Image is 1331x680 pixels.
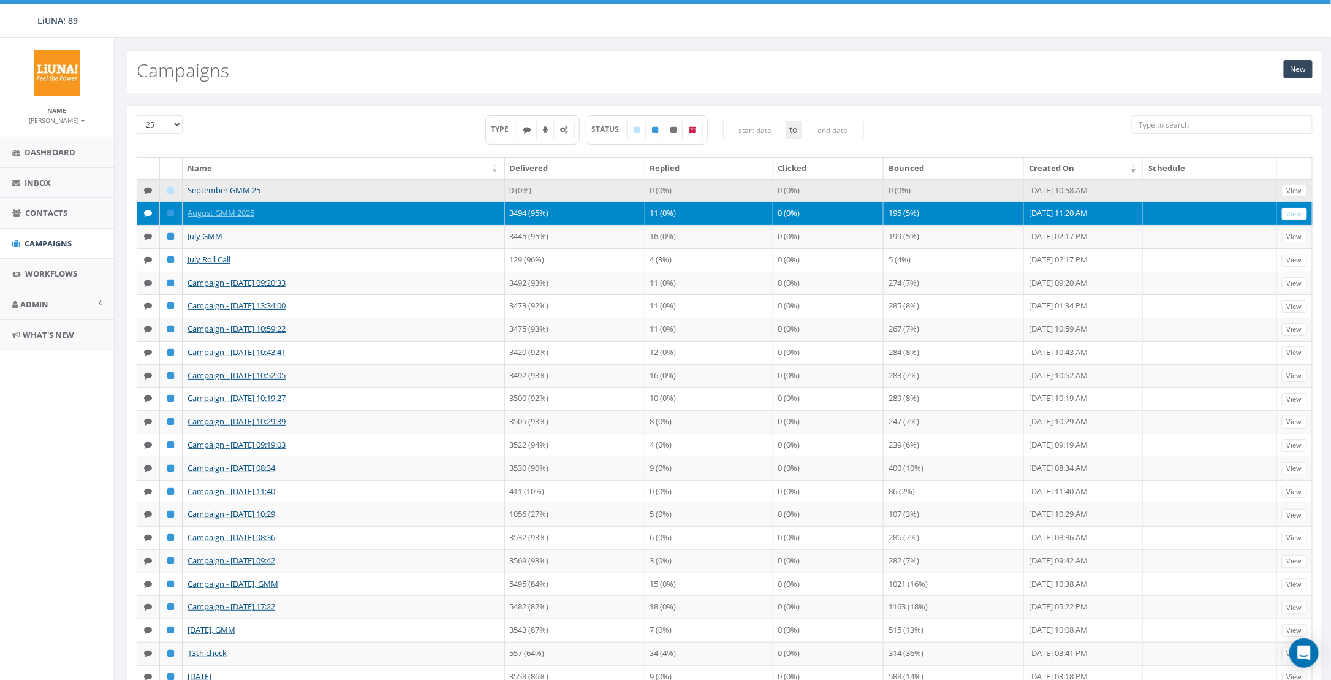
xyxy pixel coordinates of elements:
a: View [1282,370,1307,383]
i: Text SMS [145,348,153,356]
td: 0 (0%) [773,202,884,225]
a: View [1282,578,1307,591]
a: View [1282,208,1307,221]
th: Name: activate to sort column ascending [183,158,505,179]
td: 18 (0%) [645,595,773,619]
td: 3 (0%) [645,549,773,573]
i: Published [168,279,175,287]
a: View [1282,277,1307,290]
td: 0 (0%) [773,573,884,596]
span: Dashboard [25,147,75,158]
a: View [1282,393,1307,406]
td: 1021 (16%) [884,573,1024,596]
i: Published [168,464,175,472]
i: Published [168,580,175,588]
td: 283 (7%) [884,364,1024,388]
td: [DATE] 10:38 AM [1024,573,1143,596]
td: 11 (0%) [645,272,773,295]
label: Archived [682,121,703,139]
td: [DATE] 10:58 AM [1024,179,1143,202]
td: [DATE] 09:20 AM [1024,272,1143,295]
td: 199 (5%) [884,225,1024,248]
td: [DATE] 02:17 PM [1024,248,1143,272]
td: 3445 (95%) [505,225,645,248]
i: Text SMS [145,580,153,588]
span: to [787,121,801,139]
a: Campaign - [DATE] 09:42 [188,555,275,566]
td: 557 (64%) [505,642,645,665]
a: 13th check [188,648,227,659]
td: 3569 (93%) [505,549,645,573]
td: [DATE] 09:42 AM [1024,549,1143,573]
i: Text SMS [145,256,153,264]
input: end date [801,121,865,139]
td: [DATE] 10:52 AM [1024,364,1143,388]
i: Published [168,209,175,217]
td: [DATE] 11:40 AM [1024,480,1143,503]
td: 3492 (93%) [505,364,645,388]
td: 284 (8%) [884,341,1024,364]
a: Campaign - [DATE] 10:29:39 [188,416,286,427]
td: [DATE] 10:29 AM [1024,503,1143,526]
i: Text SMS [523,126,531,134]
i: Text SMS [145,279,153,287]
i: Published [168,418,175,426]
td: 3494 (95%) [505,202,645,225]
td: [DATE] 08:36 AM [1024,526,1143,549]
td: 0 (0%) [773,619,884,642]
a: July GMM [188,231,222,242]
td: 0 (0%) [773,503,884,526]
td: 0 (0%) [645,480,773,503]
td: 3475 (93%) [505,318,645,341]
a: Campaign - [DATE] 08:34 [188,462,275,473]
td: 5 (4%) [884,248,1024,272]
td: 0 (0%) [773,410,884,434]
td: 0 (0%) [773,480,884,503]
img: LiUNA!.jpg [34,50,80,96]
i: Published [168,626,175,634]
i: Text SMS [145,557,153,565]
a: View [1282,300,1307,313]
td: 0 (0%) [773,549,884,573]
td: 5 (0%) [645,503,773,526]
i: Text SMS [145,186,153,194]
td: 3492 (93%) [505,272,645,295]
a: Campaign - [DATE], GMM [188,578,278,589]
label: Published [645,121,665,139]
a: Campaign - [DATE] 17:22 [188,601,275,612]
td: 0 (0%) [773,526,884,549]
a: View [1282,532,1307,544]
td: [DATE] 02:17 PM [1024,225,1143,248]
a: View [1282,231,1307,243]
td: 11 (0%) [645,294,773,318]
a: [PERSON_NAME] [29,114,85,125]
td: 400 (10%) [884,457,1024,480]
label: Unpublished [664,121,683,139]
td: 5482 (82%) [505,595,645,619]
td: 3473 (92%) [505,294,645,318]
i: Text SMS [145,232,153,240]
td: 5495 (84%) [505,573,645,596]
td: 0 (0%) [505,179,645,202]
a: Campaign - [DATE] 09:19:03 [188,439,286,450]
i: Published [168,256,175,264]
td: 0 (0%) [773,364,884,388]
a: View [1282,323,1307,336]
td: 285 (8%) [884,294,1024,318]
td: [DATE] 09:19 AM [1024,434,1143,457]
td: [DATE] 10:19 AM [1024,387,1143,410]
span: Admin [20,299,48,310]
td: 3420 (92%) [505,341,645,364]
td: 34 (4%) [645,642,773,665]
i: Published [168,649,175,657]
i: Text SMS [145,418,153,426]
td: 16 (0%) [645,364,773,388]
i: Text SMS [145,325,153,333]
td: 3505 (93%) [505,410,645,434]
td: 6 (0%) [645,526,773,549]
td: 3530 (90%) [505,457,645,480]
td: 286 (7%) [884,526,1024,549]
i: Text SMS [145,510,153,518]
label: Automated Message [553,121,575,139]
a: Campaign - [DATE] 09:20:33 [188,277,286,288]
